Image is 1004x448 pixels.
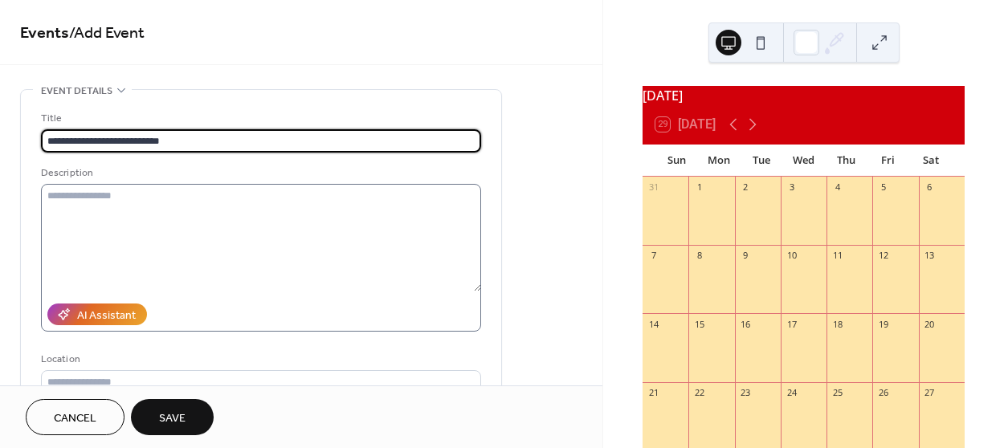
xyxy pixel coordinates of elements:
div: Fri [867,145,910,177]
div: 3 [786,181,798,193]
div: 10 [786,250,798,262]
a: Events [20,18,69,49]
div: 16 [740,318,752,330]
div: 2 [740,181,752,193]
div: 9 [740,250,752,262]
div: 14 [647,318,659,330]
div: 13 [924,250,936,262]
div: 20 [924,318,936,330]
div: 11 [831,250,843,262]
div: 8 [693,250,705,262]
div: Title [41,110,478,127]
div: [DATE] [643,86,965,105]
div: 27 [924,387,936,399]
div: AI Assistant [77,307,136,324]
div: 18 [831,318,843,330]
span: Save [159,410,186,427]
span: / Add Event [69,18,145,49]
div: 25 [831,387,843,399]
button: Save [131,399,214,435]
div: 26 [877,387,889,399]
div: Sun [655,145,698,177]
div: 1 [693,181,705,193]
div: 6 [924,181,936,193]
div: Wed [782,145,825,177]
button: AI Assistant [47,303,147,325]
span: Cancel [54,410,96,427]
div: 23 [740,387,752,399]
button: Cancel [26,399,124,435]
div: Location [41,351,478,368]
div: Tue [740,145,782,177]
span: Event details [41,83,112,100]
div: 21 [647,387,659,399]
div: 19 [877,318,889,330]
div: Mon [698,145,741,177]
div: Description [41,165,478,181]
div: Thu [825,145,867,177]
div: Sat [909,145,952,177]
div: 31 [647,181,659,193]
div: 4 [831,181,843,193]
div: 12 [877,250,889,262]
div: 24 [786,387,798,399]
div: 7 [647,250,659,262]
div: 17 [786,318,798,330]
div: 22 [693,387,705,399]
div: 15 [693,318,705,330]
div: 5 [877,181,889,193]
